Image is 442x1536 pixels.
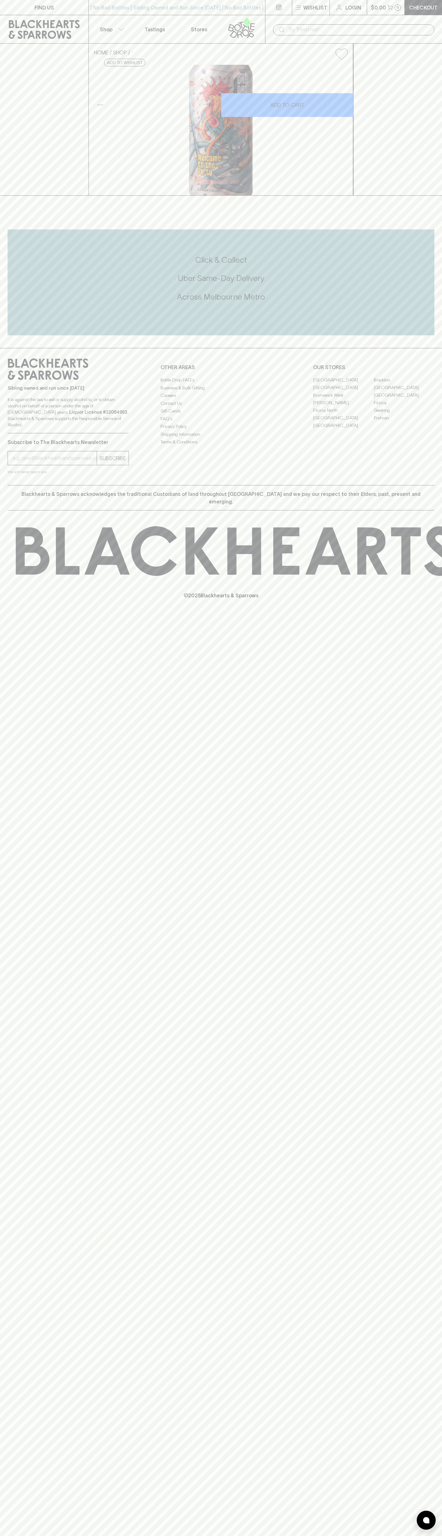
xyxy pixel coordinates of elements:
h5: Click & Collect [8,255,434,265]
a: Privacy Policy [160,423,282,430]
a: Brunswick West [313,391,374,399]
p: 0 [397,6,399,9]
p: Login [345,4,361,11]
a: Stores [177,15,221,43]
a: Prahran [374,414,434,422]
a: [PERSON_NAME] [313,399,374,406]
p: OTHER AREAS [160,363,282,371]
a: [GEOGRAPHIC_DATA] [374,391,434,399]
p: FIND US [34,4,54,11]
img: bubble-icon [423,1517,429,1523]
a: [GEOGRAPHIC_DATA] [313,414,374,422]
a: [GEOGRAPHIC_DATA] [313,376,374,384]
button: ADD TO CART [221,93,353,117]
a: Bottle Drop FAQ's [160,376,282,384]
a: Tastings [133,15,177,43]
img: 77857.png [89,65,353,195]
p: Shop [100,26,112,33]
button: Add to wishlist [104,59,145,66]
p: Checkout [409,4,438,11]
a: FAQ's [160,415,282,423]
a: HOME [94,50,108,55]
a: [GEOGRAPHIC_DATA] [313,422,374,429]
button: Add to wishlist [333,46,350,62]
a: Gift Cards [160,407,282,415]
p: Sibling owned and run since [DATE] [8,385,129,391]
p: Subscribe to The Blackhearts Newsletter [8,438,129,446]
a: Contact Us [160,399,282,407]
a: Braddon [374,376,434,384]
a: SHOP [113,50,127,55]
input: e.g. jane@blackheartsandsparrows.com.au [13,453,97,463]
a: Careers [160,392,282,399]
a: Geelong [374,406,434,414]
button: SUBSCRIBE [97,451,129,465]
h5: Across Melbourne Metro [8,292,434,302]
p: Stores [191,26,207,33]
input: Try "Pinot noir" [288,25,429,35]
h5: Uber Same-Day Delivery [8,273,434,283]
p: $0.00 [371,4,386,11]
a: Fitzroy [374,399,434,406]
a: Shipping Information [160,430,282,438]
button: Shop [89,15,133,43]
p: ADD TO CART [270,101,304,109]
a: Fitzroy North [313,406,374,414]
p: Tastings [145,26,165,33]
p: Blackhearts & Sparrows acknowledges the traditional Custodians of land throughout [GEOGRAPHIC_DAT... [12,490,430,505]
p: Wishlist [303,4,327,11]
div: Call to action block [8,229,434,335]
strong: Liquor License #32064953 [69,410,127,415]
a: [GEOGRAPHIC_DATA] [313,384,374,391]
p: It is against the law to sell or supply alcohol to, or to obtain alcohol on behalf of a person un... [8,396,129,428]
p: We will never spam you [8,469,129,475]
p: SUBSCRIBE [100,454,126,462]
a: Business & Bulk Gifting [160,384,282,392]
p: OUR STORES [313,363,434,371]
a: [GEOGRAPHIC_DATA] [374,384,434,391]
a: Terms & Conditions [160,438,282,446]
